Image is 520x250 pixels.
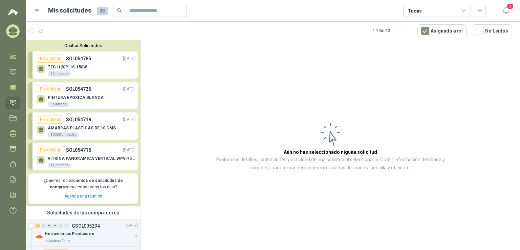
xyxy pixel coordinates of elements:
p: [DATE] [123,147,135,153]
button: No Leídos [472,24,512,37]
p: [DATE] [126,223,138,229]
span: 2 [506,3,514,9]
img: Logo peakr [8,8,18,16]
div: 14 [35,224,40,228]
button: Asignado a mi [417,24,467,37]
span: search [117,8,122,13]
a: Por cotizarSOL054715[DATE] VITRINA PANORAMICA VERTICAL WPV-700FA1 Unidades [28,143,138,170]
p: PINTURA EPOXICA BLANCA [48,95,104,100]
p: Herramientas Producción [45,231,94,237]
p: ¿Quieres recibir como estas todos los días? [32,178,134,190]
p: Industrias Tomy [45,238,70,244]
b: cientos de solicitudes de compra [50,178,123,189]
div: Ocultar SolicitudesPor cotizarSOL054785[DATE] TEG1120P-16-150W2 UnidadesPor cotizarSOL054725[DATE... [26,40,140,206]
p: SOL054715 [66,146,91,154]
div: 0 [64,224,69,228]
div: 2 Unidades [48,71,71,77]
p: SOL054785 [66,55,91,62]
img: Company Logo [35,233,43,241]
p: SOL054718 [66,116,91,123]
div: 1 - 13 de 13 [373,25,412,36]
p: GSOL005294 [72,224,100,228]
button: Ocultar Solicitudes [28,43,138,48]
div: 10000 Unidades [48,132,79,138]
p: [DATE] [123,86,135,92]
div: 1 Unidades [48,163,71,168]
p: SOL054725 [66,85,91,93]
a: Por cotizarSOL054725[DATE] PINTURA EPOXICA BLANCA5 Galones [28,82,138,109]
p: VITRINA PANORAMICA VERTICAL WPV-700FA [48,156,135,161]
button: 2 [500,5,512,17]
a: Agenda una reunión [64,194,102,199]
p: [DATE] [123,56,135,62]
div: Por cotizar [37,116,63,124]
span: 33 [97,7,108,15]
a: Por cotizarSOL054785[DATE] TEG1120P-16-150W2 Unidades [28,51,138,79]
a: Por cotizarSOL054718[DATE] AMARRAS PLASTICAS DE 10 CMS10000 Unidades [28,112,138,140]
div: Por cotizar [37,55,63,63]
p: AMARRAS PLASTICAS DE 10 CMS [48,126,116,130]
p: TEG1120P-16-150W [48,65,87,69]
div: 0 [58,224,63,228]
p: [DATE] [123,117,135,123]
div: Solicitudes de tus compradores [26,206,140,219]
div: Todas [408,7,422,15]
h1: Mis solicitudes [48,6,91,16]
h3: Aún no has seleccionado niguna solicitud [284,148,377,156]
div: Por cotizar [37,85,63,93]
div: 0 [52,224,58,228]
div: 0 [41,224,46,228]
p: Explora los detalles, cotizaciones y actividad de una solicitud al seleccionarla. Obtén informaci... [209,156,452,172]
a: 14 0 0 0 0 0 GSOL005294[DATE] Company LogoHerramientas ProducciónIndustrias Tomy [35,222,139,244]
div: 5 Galones [48,102,69,107]
div: Por cotizar [37,146,63,154]
div: 0 [47,224,52,228]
